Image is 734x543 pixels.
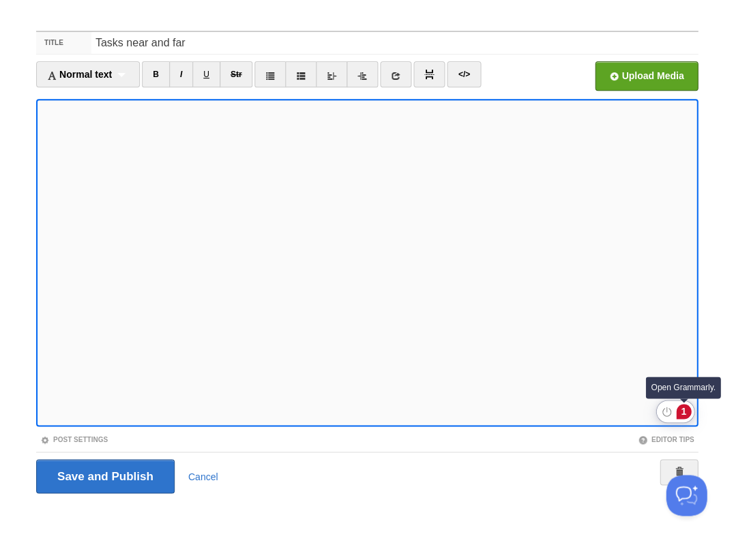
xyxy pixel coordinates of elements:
a: Editor Tips [638,435,694,443]
a: Cancel [188,471,218,482]
label: Title [36,32,91,54]
a: </> [447,61,480,87]
img: pagebreak-icon.png [424,70,434,79]
a: I [169,61,193,87]
a: Post Settings [40,435,108,443]
a: U [192,61,220,87]
iframe: Help Scout Beacon - Open [666,475,707,516]
a: Str [220,61,253,87]
input: Save and Publish [36,459,175,493]
span: Normal text [47,69,112,80]
del: Str [231,70,242,79]
a: B [142,61,170,87]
